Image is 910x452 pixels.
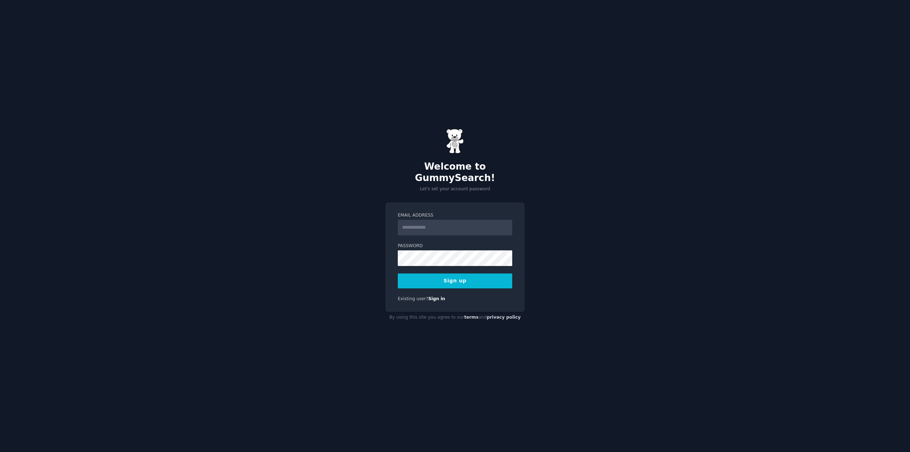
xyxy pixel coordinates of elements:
h2: Welcome to GummySearch! [385,161,525,184]
div: By using this site you agree to our and [385,312,525,323]
label: Email Address [398,212,512,219]
a: privacy policy [487,315,521,320]
label: Password [398,243,512,249]
a: terms [464,315,478,320]
button: Sign up [398,273,512,288]
a: Sign in [428,296,445,301]
span: Existing user? [398,296,428,301]
p: Let's set your account password [385,186,525,192]
img: Gummy Bear [446,129,464,154]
